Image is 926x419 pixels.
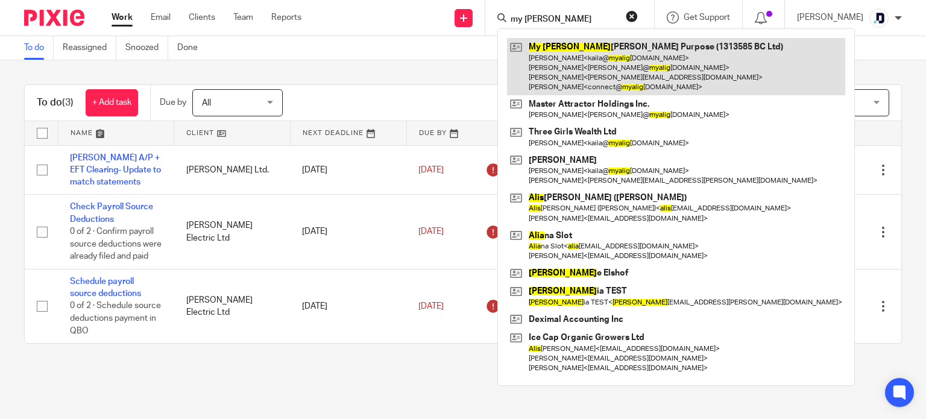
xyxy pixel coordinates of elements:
[509,14,618,25] input: Search
[70,203,153,223] a: Check Payroll Source Deductions
[112,11,133,24] a: Work
[125,36,168,60] a: Snoozed
[418,166,444,174] span: [DATE]
[24,10,84,26] img: Pixie
[86,89,138,116] a: + Add task
[233,11,253,24] a: Team
[70,154,161,187] a: [PERSON_NAME] A/P + EFT Clearing- Update to match statements
[626,10,638,22] button: Clear
[684,13,730,22] span: Get Support
[418,302,444,310] span: [DATE]
[189,11,215,24] a: Clients
[290,195,406,269] td: [DATE]
[70,302,161,335] span: 0 of 2 · Schedule source deductions payment in QBO
[174,195,291,269] td: [PERSON_NAME] Electric Ltd
[160,96,186,109] p: Due by
[70,277,141,298] a: Schedule payroll source deductions
[290,145,406,195] td: [DATE]
[24,36,54,60] a: To do
[174,269,291,343] td: [PERSON_NAME] Electric Ltd
[202,99,211,107] span: All
[418,227,444,236] span: [DATE]
[70,227,162,260] span: 0 of 2 · Confirm payroll source deductions were already filed and paid
[63,36,116,60] a: Reassigned
[62,98,74,107] span: (3)
[177,36,207,60] a: Done
[290,269,406,343] td: [DATE]
[271,11,301,24] a: Reports
[797,11,863,24] p: [PERSON_NAME]
[151,11,171,24] a: Email
[37,96,74,109] h1: To do
[174,145,291,195] td: [PERSON_NAME] Ltd.
[869,8,889,28] img: deximal_460x460_FB_Twitter.png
